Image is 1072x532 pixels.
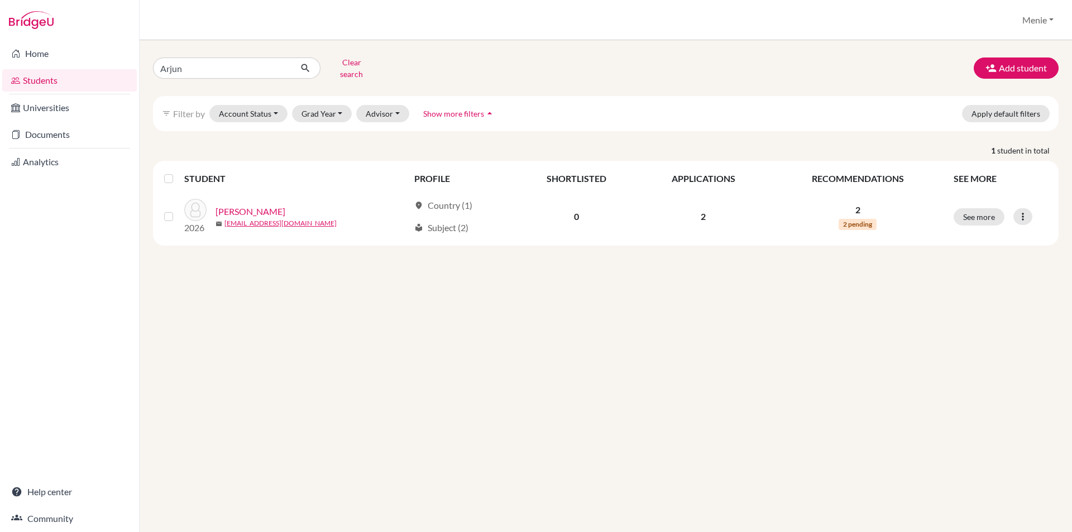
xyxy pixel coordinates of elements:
button: Advisor [356,105,409,122]
th: RECOMMENDATIONS [769,165,947,192]
a: Analytics [2,151,137,173]
button: See more [954,208,1004,226]
div: Subject (2) [414,221,468,234]
input: Find student by name... [153,57,291,79]
th: SEE MORE [947,165,1054,192]
img: Bridge-U [9,11,54,29]
strong: 1 [991,145,997,156]
a: Students [2,69,137,92]
button: Add student [974,57,1059,79]
button: Clear search [320,54,382,83]
a: Home [2,42,137,65]
p: 2026 [184,221,207,234]
span: mail [216,221,222,227]
i: arrow_drop_up [484,108,495,119]
button: Menie [1017,9,1059,31]
span: student in total [997,145,1059,156]
th: STUDENT [184,165,408,192]
button: Apply default filters [962,105,1050,122]
a: Community [2,507,137,530]
span: Show more filters [423,109,484,118]
span: 2 pending [839,219,877,230]
p: 2 [776,203,940,217]
th: PROFILE [408,165,515,192]
button: Grad Year [292,105,352,122]
a: Documents [2,123,137,146]
td: 2 [638,192,768,241]
img: Krishnani, Arjun [184,199,207,221]
button: Account Status [209,105,288,122]
a: [EMAIL_ADDRESS][DOMAIN_NAME] [224,218,337,228]
div: Country (1) [414,199,472,212]
td: 0 [515,192,638,241]
i: filter_list [162,109,171,118]
a: Universities [2,97,137,119]
button: Show more filtersarrow_drop_up [414,105,505,122]
th: SHORTLISTED [515,165,638,192]
th: APPLICATIONS [638,165,768,192]
span: local_library [414,223,423,232]
span: location_on [414,201,423,210]
a: Help center [2,481,137,503]
a: [PERSON_NAME] [216,205,285,218]
span: Filter by [173,108,205,119]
